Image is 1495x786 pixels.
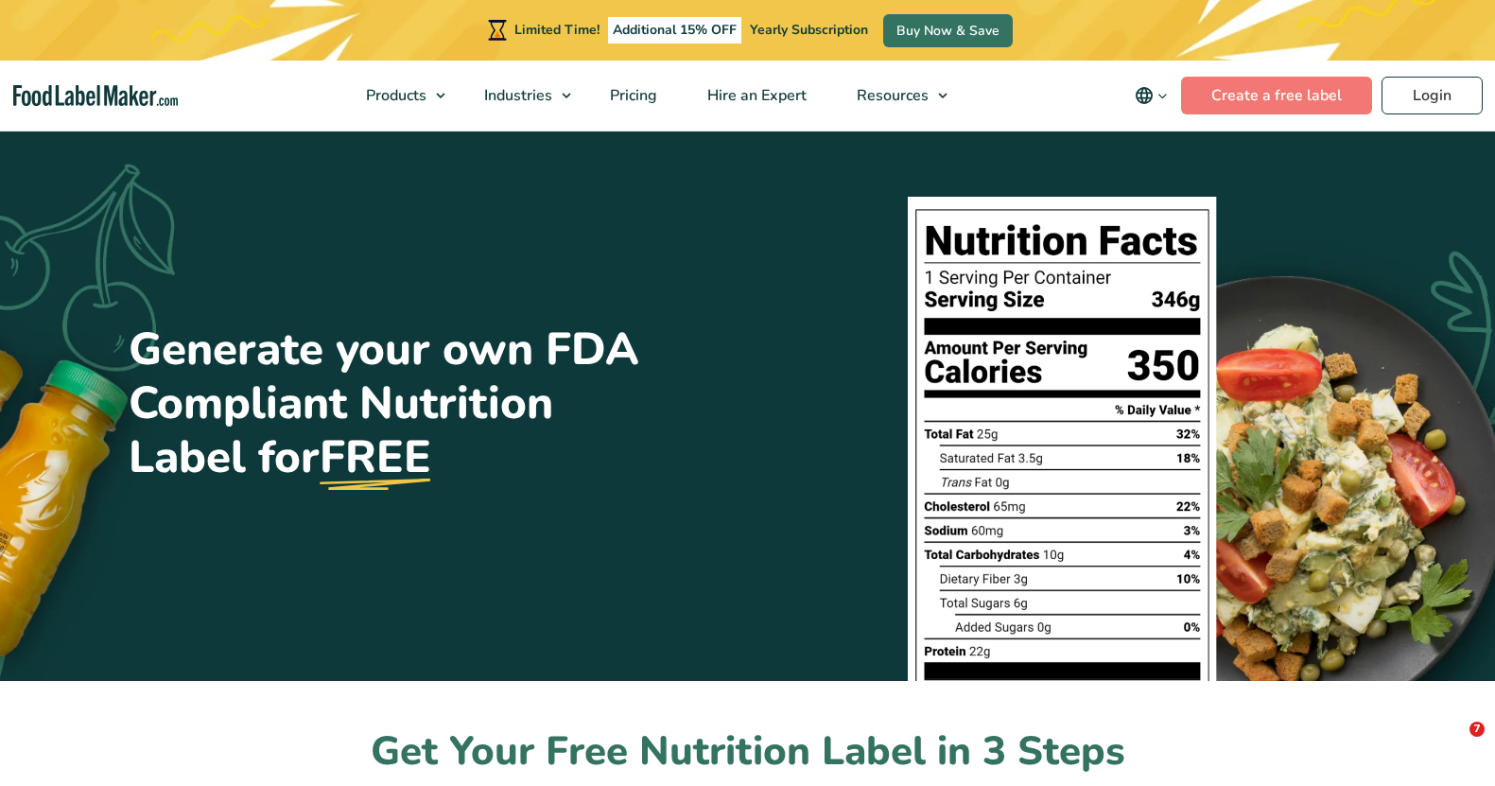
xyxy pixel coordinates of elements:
[683,61,827,131] a: Hire an Expert
[129,726,1367,778] h2: Get Your Free Nutrition Label in 3 Steps
[832,61,957,131] a: Resources
[1431,722,1476,767] iframe: Intercom live chat
[608,17,741,44] span: Additional 15% OFF
[514,21,600,39] span: Limited Time!
[851,85,930,106] span: Resources
[478,85,554,106] span: Industries
[883,14,1013,47] a: Buy Now & Save
[604,85,659,106] span: Pricing
[360,85,428,106] span: Products
[129,323,658,485] h1: Generate your own FDA Compliant Nutrition Label for
[341,61,455,131] a: Products
[460,61,581,131] a: Industries
[1181,77,1372,114] a: Create a free label
[1382,77,1483,114] a: Login
[320,431,431,485] u: FREE
[585,61,678,131] a: Pricing
[702,85,808,106] span: Hire an Expert
[895,184,1235,681] img: A black and white graphic of a nutrition facts label.
[1469,722,1485,737] span: 7
[750,21,868,39] span: Yearly Subscription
